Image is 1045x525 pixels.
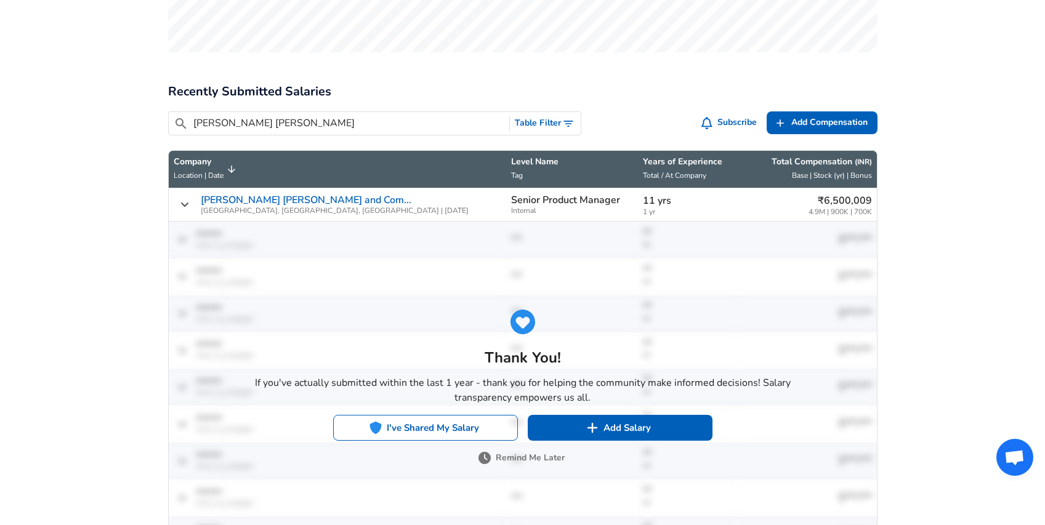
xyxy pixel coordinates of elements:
[791,115,868,130] span: Add Compensation
[174,170,224,180] span: Location | Date
[174,156,240,183] span: CompanyLocation | Date
[201,207,469,215] span: [GEOGRAPHIC_DATA], [GEOGRAPHIC_DATA], [GEOGRAPHIC_DATA] | [DATE]
[510,310,535,334] img: svg+xml;base64,PHN2ZyB4bWxucz0iaHR0cDovL3d3dy53My5vcmcvMjAwMC9zdmciIGZpbGw9IiMyNjhERUMiIHZpZXdCb3...
[511,207,633,215] span: Internal
[193,116,505,131] input: Search City, Tag, Etc
[996,439,1033,476] div: Open chat
[168,82,878,102] h2: Recently Submitted Salaries
[855,157,872,167] button: (INR)
[643,156,732,168] p: Years of Experience
[478,452,491,464] img: svg+xml;base64,PHN2ZyB4bWxucz0iaHR0cDovL3d3dy53My5vcmcvMjAwMC9zdmciIGZpbGw9IiM3NTc1NzUiIHZpZXdCb3...
[809,208,872,216] span: 4.9M | 900K | 700K
[369,422,382,434] img: svg+xml;base64,PHN2ZyB4bWxucz0iaHR0cDovL3d3dy53My5vcmcvMjAwMC9zdmciIGZpbGw9IiMyNjhERUMiIHZpZXdCb3...
[511,170,523,180] span: Tag
[511,194,620,206] p: Senior Product Manager
[244,375,801,405] p: If you've actually submitted within the last 1 year - thank you for helping the community make in...
[510,112,581,135] button: Toggle Search Filters
[741,156,871,183] span: Total Compensation (INR) Base | Stock (yr) | Bonus
[333,415,518,441] button: I've Shared My Salary
[528,415,712,441] button: Add Salary
[643,170,706,180] span: Total / At Company
[511,156,633,168] p: Level Name
[643,193,732,208] p: 11 yrs
[201,194,411,206] a: [PERSON_NAME] [PERSON_NAME] and Com...
[643,208,732,216] span: 1 yr
[586,422,599,434] img: svg+xml;base64,PHN2ZyB4bWxucz0iaHR0cDovL3d3dy53My5vcmcvMjAwMC9zdmciIGZpbGw9IiNmZmZmZmYiIHZpZXdCb3...
[699,111,762,134] button: Subscribe
[772,156,872,168] p: Total Compensation
[767,111,878,134] a: Add Compensation
[174,156,224,168] p: Company
[244,348,801,367] h5: Thank You!
[809,193,872,208] p: ₹6,500,009
[481,451,565,466] button: Remind Me Later
[792,170,872,180] span: Base | Stock (yr) | Bonus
